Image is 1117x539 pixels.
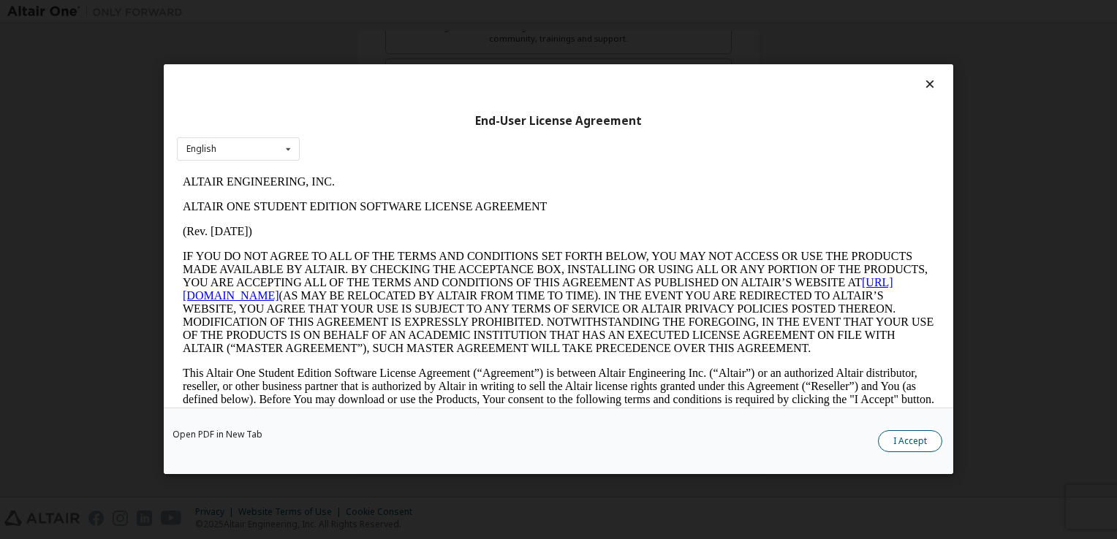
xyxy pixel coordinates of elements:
[6,6,757,19] p: ALTAIR ENGINEERING, INC.
[6,31,757,44] p: ALTAIR ONE STUDENT EDITION SOFTWARE LICENSE AGREEMENT
[6,107,716,132] a: [URL][DOMAIN_NAME]
[177,114,940,129] div: End-User License Agreement
[186,145,216,153] div: English
[6,80,757,186] p: IF YOU DO NOT AGREE TO ALL OF THE TERMS AND CONDITIONS SET FORTH BELOW, YOU MAY NOT ACCESS OR USE...
[6,56,757,69] p: (Rev. [DATE])
[878,431,942,453] button: I Accept
[173,431,262,440] a: Open PDF in New Tab
[6,197,757,250] p: This Altair One Student Edition Software License Agreement (“Agreement”) is between Altair Engine...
